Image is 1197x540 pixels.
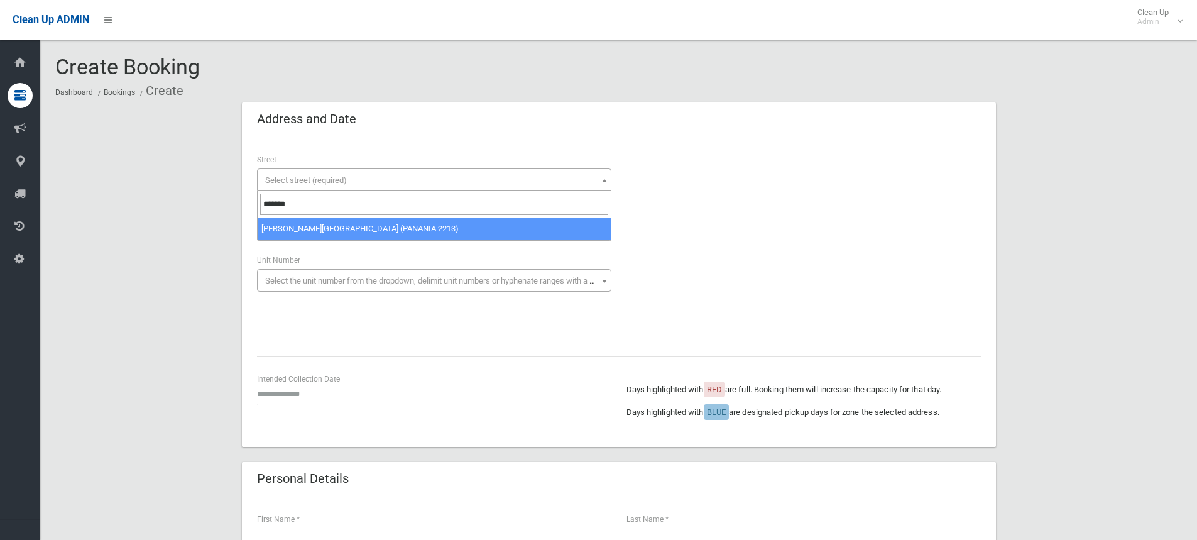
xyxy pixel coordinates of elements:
[242,107,371,131] header: Address and Date
[626,405,981,420] p: Days highlighted with are designated pickup days for zone the selected address.
[265,276,616,285] span: Select the unit number from the dropdown, delimit unit numbers or hyphenate ranges with a comma
[242,466,364,491] header: Personal Details
[1131,8,1181,26] span: Clean Up
[55,54,200,79] span: Create Booking
[265,175,347,185] span: Select street (required)
[707,385,722,394] span: RED
[707,407,726,417] span: BLUE
[1137,17,1169,26] small: Admin
[258,218,611,240] li: [PERSON_NAME][GEOGRAPHIC_DATA] (PANANIA 2213)
[626,382,981,397] p: Days highlighted with are full. Booking them will increase the capacity for that day.
[137,79,183,102] li: Create
[104,88,135,97] a: Bookings
[13,14,89,26] span: Clean Up ADMIN
[55,88,93,97] a: Dashboard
